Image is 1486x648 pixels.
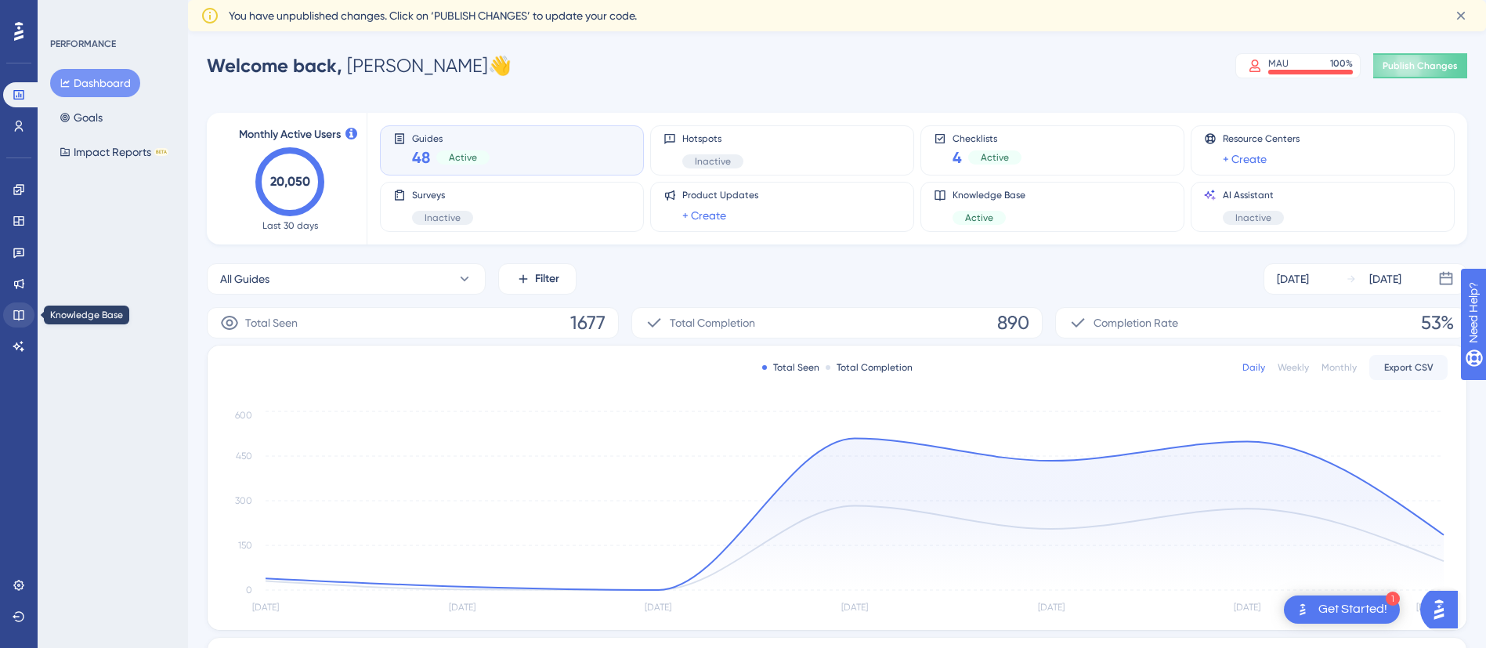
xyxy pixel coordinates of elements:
[412,132,490,143] span: Guides
[252,602,279,613] tspan: [DATE]
[229,6,637,25] span: You have unpublished changes. Click on ‘PUBLISH CHANGES’ to update your code.
[953,132,1021,143] span: Checklists
[682,132,743,145] span: Hotspots
[953,189,1025,201] span: Knowledge Base
[235,410,252,421] tspan: 600
[1421,310,1454,335] span: 53%
[1383,60,1458,72] span: Publish Changes
[981,151,1009,164] span: Active
[50,103,112,132] button: Goals
[262,219,318,232] span: Last 30 days
[1038,602,1065,613] tspan: [DATE]
[412,189,473,201] span: Surveys
[238,540,252,551] tspan: 150
[826,361,913,374] div: Total Completion
[220,270,269,288] span: All Guides
[841,602,868,613] tspan: [DATE]
[1284,596,1400,624] div: Open Get Started! checklist, remaining modules: 1
[235,495,252,506] tspan: 300
[1293,600,1312,619] img: launcher-image-alternative-text
[154,148,168,156] div: BETA
[1094,313,1178,332] span: Completion Rate
[425,212,461,224] span: Inactive
[207,53,512,78] div: [PERSON_NAME] 👋
[1420,586,1467,633] iframe: UserGuiding AI Assistant Launcher
[1386,592,1400,606] div: 1
[1373,53,1467,78] button: Publish Changes
[682,189,758,201] span: Product Updates
[1321,361,1357,374] div: Monthly
[570,310,606,335] span: 1677
[498,263,577,295] button: Filter
[1268,57,1289,70] div: MAU
[682,206,726,225] a: + Create
[1223,150,1267,168] a: + Create
[670,313,755,332] span: Total Completion
[1318,601,1387,618] div: Get Started!
[1223,189,1284,201] span: AI Assistant
[270,174,310,189] text: 20,050
[1242,361,1265,374] div: Daily
[645,602,671,613] tspan: [DATE]
[50,69,140,97] button: Dashboard
[50,138,178,166] button: Impact ReportsBETA
[207,54,342,77] span: Welcome back,
[37,4,98,23] span: Need Help?
[207,263,486,295] button: All Guides
[245,313,298,332] span: Total Seen
[762,361,819,374] div: Total Seen
[1235,212,1271,224] span: Inactive
[535,270,559,288] span: Filter
[239,125,341,144] span: Monthly Active Users
[449,151,477,164] span: Active
[1330,57,1353,70] div: 100 %
[1384,361,1434,374] span: Export CSV
[1277,270,1309,288] div: [DATE]
[1369,355,1448,380] button: Export CSV
[412,147,430,168] span: 48
[965,212,993,224] span: Active
[1369,270,1401,288] div: [DATE]
[1278,361,1309,374] div: Weekly
[1234,602,1260,613] tspan: [DATE]
[1223,132,1300,145] span: Resource Centers
[1416,602,1443,613] tspan: [DATE]
[997,310,1029,335] span: 890
[695,155,731,168] span: Inactive
[449,602,475,613] tspan: [DATE]
[953,147,962,168] span: 4
[246,585,252,596] tspan: 0
[50,38,116,50] div: PERFORMANCE
[236,451,252,462] tspan: 450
